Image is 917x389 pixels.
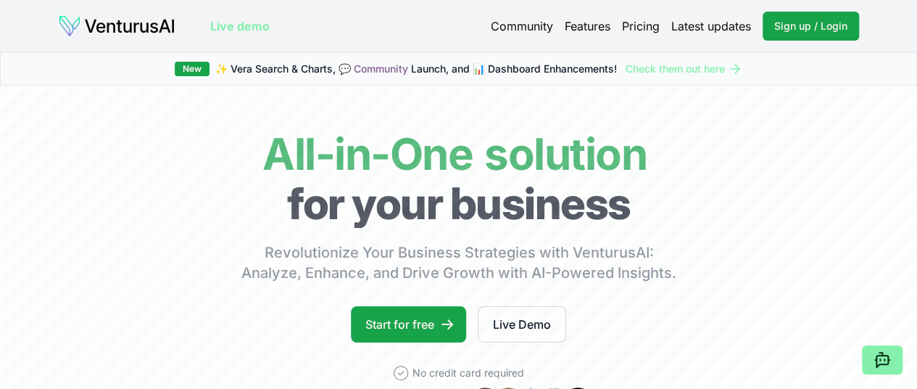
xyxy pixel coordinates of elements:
a: Start for free [351,306,466,343]
a: Community [354,62,408,75]
a: Features [565,17,610,35]
a: Check them out here [626,62,742,76]
a: Community [491,17,553,35]
img: logo [58,15,175,38]
span: Sign up / Login [774,19,847,33]
div: New [175,62,209,76]
a: Sign up / Login [763,12,859,41]
a: Pricing [622,17,660,35]
a: Live Demo [478,306,566,343]
a: Live demo [210,17,270,35]
a: Latest updates [671,17,751,35]
span: ✨ Vera Search & Charts, 💬 Launch, and 📊 Dashboard Enhancements! [215,62,617,76]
